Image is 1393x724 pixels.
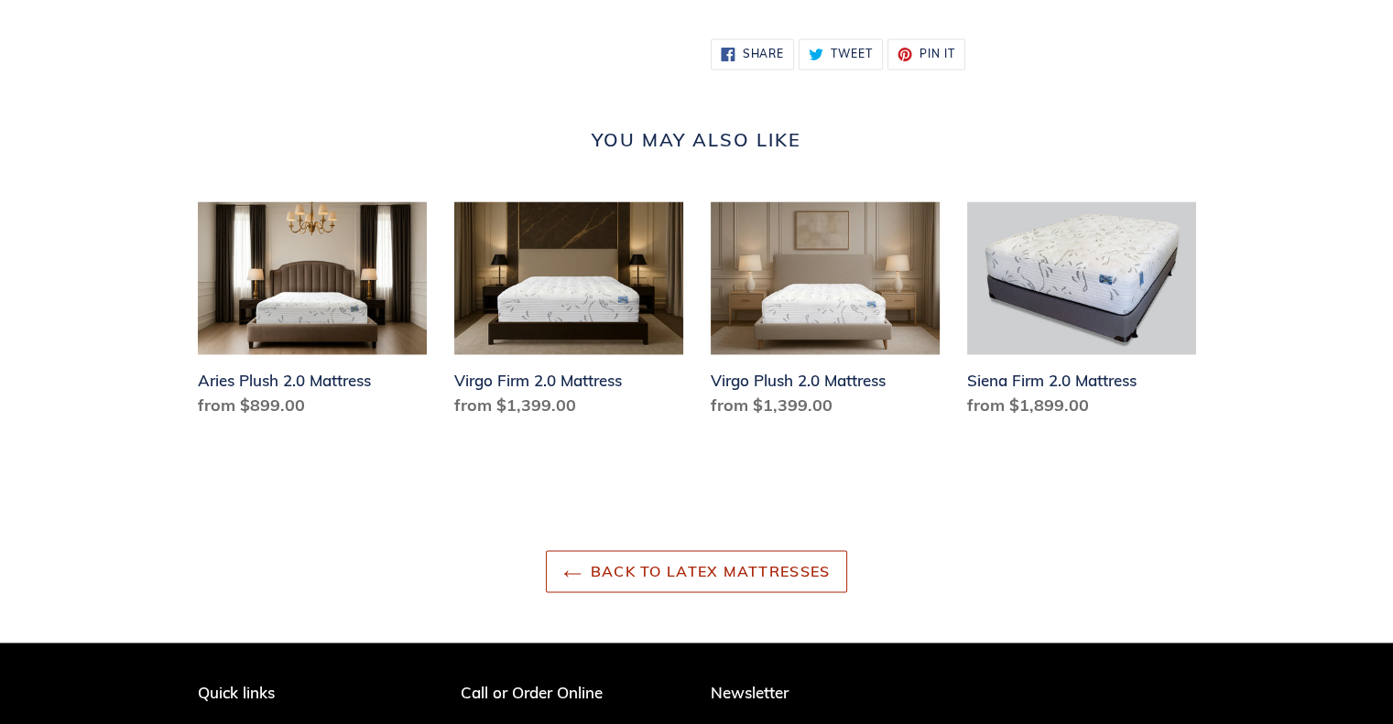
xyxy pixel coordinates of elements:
a: Virgo Plush 2.0 Mattress [711,201,940,425]
a: Back to Latex Mattresses [546,550,848,592]
p: Quick links [198,684,386,702]
a: Aries Plush 2.0 Mattress [198,201,427,425]
span: Pin it [920,49,955,59]
a: Virgo Firm 2.0 Mattress [454,201,683,425]
span: Tweet [831,49,873,59]
p: Call or Order Online [461,684,683,702]
a: Siena Firm 2.0 Mattress [967,201,1196,425]
p: Newsletter [711,684,1196,702]
span: Share [742,49,784,59]
h2: You may also like [198,129,1196,151]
